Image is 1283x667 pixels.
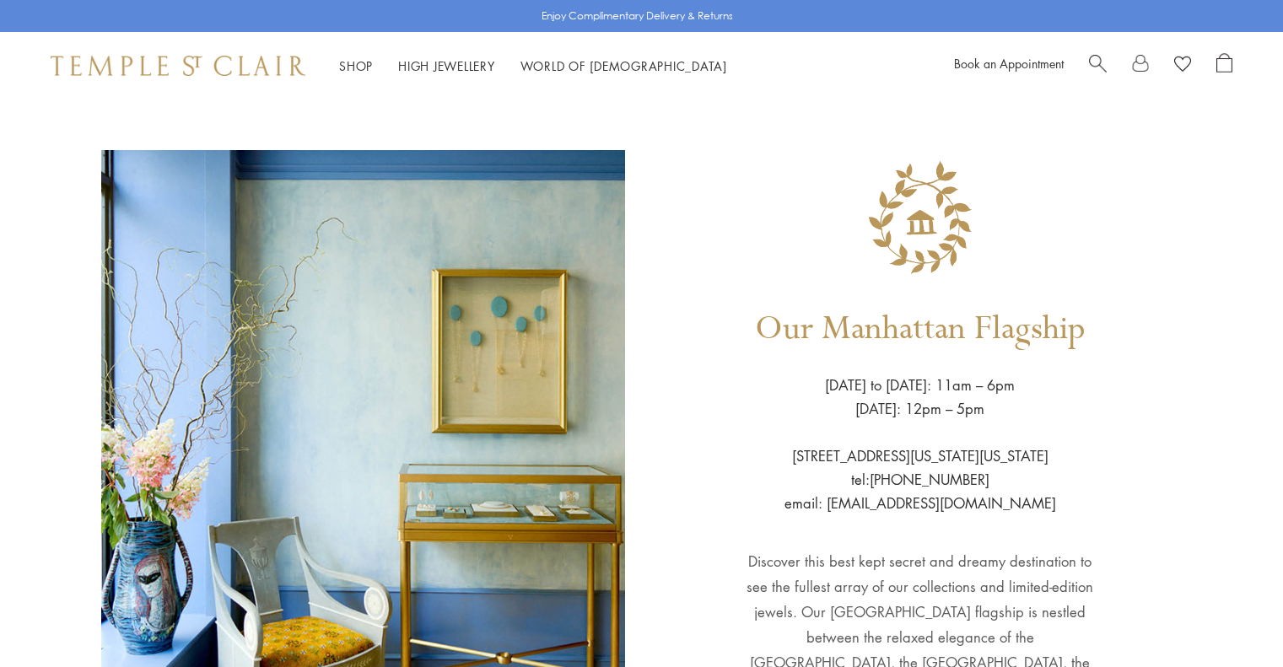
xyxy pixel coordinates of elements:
[954,55,1064,72] a: Book an Appointment
[1199,588,1266,650] iframe: Gorgias live chat messenger
[520,57,727,74] a: World of [DEMOGRAPHIC_DATA]World of [DEMOGRAPHIC_DATA]
[784,421,1056,515] p: [STREET_ADDRESS][US_STATE][US_STATE] tel:[PHONE_NUMBER] email: [EMAIL_ADDRESS][DOMAIN_NAME]
[398,57,495,74] a: High JewelleryHigh Jewellery
[542,8,733,24] p: Enjoy Complimentary Delivery & Returns
[1089,53,1107,78] a: Search
[825,374,1015,421] p: [DATE] to [DATE]: 11am – 6pm [DATE]: 12pm – 5pm
[1216,53,1232,78] a: Open Shopping Bag
[339,57,373,74] a: ShopShop
[51,56,305,76] img: Temple St. Clair
[755,285,1086,374] h1: Our Manhattan Flagship
[339,56,727,77] nav: Main navigation
[1174,53,1191,78] a: View Wishlist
